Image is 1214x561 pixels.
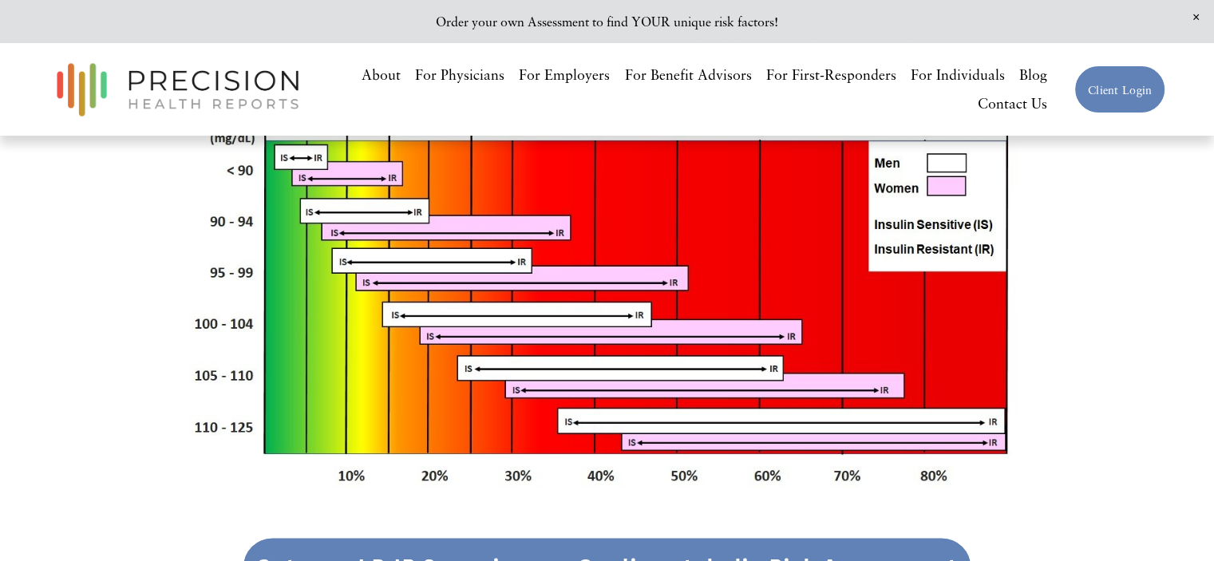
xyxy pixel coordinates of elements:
a: For Physicians [415,61,504,89]
a: For Individuals [911,61,1005,89]
a: For Benefit Advisors [625,61,752,89]
a: About [362,61,401,89]
a: For Employers [519,61,610,89]
iframe: Chat Widget [1134,484,1214,561]
a: Contact Us [978,89,1047,118]
a: For First-Responders [766,61,896,89]
a: Client Login [1074,65,1165,114]
img: Precision Health Reports [49,56,307,124]
div: Widget de chat [1134,484,1214,561]
a: Blog [1019,61,1047,89]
